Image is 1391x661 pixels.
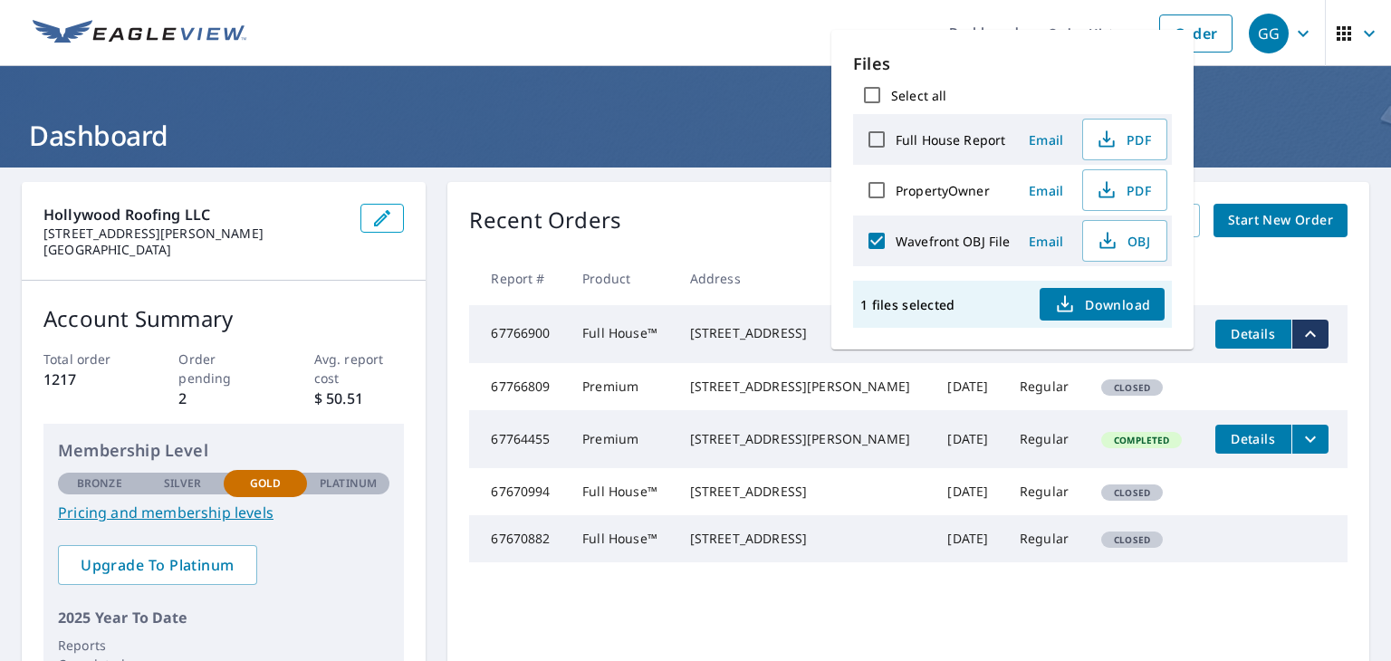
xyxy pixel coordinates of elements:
p: Bronze [77,475,122,492]
button: Email [1017,227,1075,255]
img: EV Logo [33,20,246,47]
td: [DATE] [933,468,1005,515]
p: 2025 Year To Date [58,607,389,628]
p: Total order [43,350,134,369]
td: Premium [568,363,676,410]
div: [STREET_ADDRESS] [690,530,919,548]
td: 67670882 [469,515,568,562]
a: Start New Order [1214,204,1348,237]
h1: Dashboard [22,117,1369,154]
p: 2 [178,388,269,409]
a: Order [1159,14,1233,53]
span: PDF [1094,179,1152,201]
td: 67670994 [469,468,568,515]
span: OBJ [1094,230,1152,252]
span: PDF [1094,129,1152,150]
th: Product [568,252,676,305]
span: Closed [1103,486,1161,499]
button: filesDropdownBtn-67764455 [1291,425,1329,454]
a: Upgrade To Platinum [58,545,257,585]
button: detailsBtn-67766900 [1215,320,1291,349]
span: Upgrade To Platinum [72,555,243,575]
td: Full House™ [568,515,676,562]
p: Silver [164,475,202,492]
th: Report # [469,252,568,305]
div: [STREET_ADDRESS][PERSON_NAME] [690,430,919,448]
p: Recent Orders [469,204,621,237]
p: Hollywood Roofing LLC [43,204,346,225]
td: Full House™ [568,305,676,363]
div: [STREET_ADDRESS] [690,483,919,501]
td: Regular [1005,410,1087,468]
span: Email [1024,131,1068,148]
span: Completed [1103,434,1180,446]
button: OBJ [1082,220,1167,262]
span: Closed [1103,381,1161,394]
td: 67764455 [469,410,568,468]
span: Closed [1103,533,1161,546]
button: filesDropdownBtn-67766900 [1291,320,1329,349]
td: Regular [1005,468,1087,515]
td: 67766900 [469,305,568,363]
p: Account Summary [43,302,404,335]
p: Files [853,52,1172,76]
button: Email [1017,126,1075,154]
p: Avg. report cost [314,350,405,388]
p: Order pending [178,350,269,388]
button: PDF [1082,119,1167,160]
p: [GEOGRAPHIC_DATA] [43,242,346,258]
span: Email [1024,182,1068,199]
p: $ 50.51 [314,388,405,409]
a: Pricing and membership levels [58,502,389,523]
div: [STREET_ADDRESS] [690,324,919,342]
p: [STREET_ADDRESS][PERSON_NAME] [43,225,346,242]
p: 1 files selected [860,296,955,313]
div: GG [1249,14,1289,53]
p: Membership Level [58,438,389,463]
span: Start New Order [1228,209,1333,232]
button: detailsBtn-67764455 [1215,425,1291,454]
td: [DATE] [933,410,1005,468]
label: PropertyOwner [896,182,990,199]
p: 1217 [43,369,134,390]
div: [STREET_ADDRESS][PERSON_NAME] [690,378,919,396]
label: Full House Report [896,131,1005,148]
td: Regular [1005,515,1087,562]
span: Details [1226,430,1281,447]
p: Gold [250,475,281,492]
td: [DATE] [933,515,1005,562]
p: Platinum [320,475,377,492]
span: Details [1226,325,1281,342]
td: 67766809 [469,363,568,410]
td: [DATE] [933,363,1005,410]
button: Download [1040,288,1165,321]
span: Email [1024,233,1068,250]
td: Premium [568,410,676,468]
button: Email [1017,177,1075,205]
label: Select all [891,87,946,104]
button: PDF [1082,169,1167,211]
td: Regular [1005,363,1087,410]
span: Download [1054,293,1150,315]
td: Full House™ [568,468,676,515]
th: Address [676,252,934,305]
label: Wavefront OBJ File [896,233,1010,250]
